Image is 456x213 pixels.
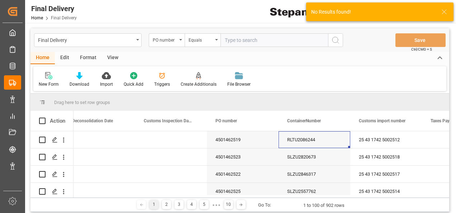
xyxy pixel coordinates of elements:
[34,33,142,47] button: open menu
[227,81,251,87] div: File Browser
[287,118,321,123] span: ContainerNumber
[50,118,65,124] div: Action
[350,131,422,148] div: 25 43 1742 5002512
[303,202,345,209] div: 1 to 100 of 902 rows
[395,33,446,47] button: Save
[215,118,237,123] span: PO number
[154,81,170,87] div: Triggers
[100,81,113,87] div: Import
[175,200,184,209] div: 3
[270,5,322,18] img: Stepan_Company_logo.svg.png_1713531530.png
[224,200,233,209] div: 10
[149,33,185,47] button: open menu
[30,183,73,200] div: Press SPACE to select this row.
[258,202,271,209] div: Go To:
[359,118,405,123] span: Customs import number
[144,118,192,123] span: Customs Inspection Date
[39,81,59,87] div: New Form
[200,200,209,209] div: 5
[279,166,350,183] div: SLZU2846317
[31,3,77,14] div: Final Delivery
[185,33,220,47] button: open menu
[212,202,220,208] div: ● ● ●
[220,33,328,47] input: Type to search
[30,148,73,166] div: Press SPACE to select this row.
[279,131,350,148] div: RLTU2086244
[279,148,350,165] div: SLZU2820673
[153,35,177,43] div: PO number
[38,35,134,44] div: Final Delivery
[102,52,124,64] div: View
[279,183,350,200] div: SLZU2557762
[207,131,279,148] div: 4501462519
[350,148,422,165] div: 25 43 1742 5002518
[149,200,158,209] div: 1
[187,200,196,209] div: 4
[411,47,432,52] span: Ctrl/CMD + S
[31,15,43,20] a: Home
[30,131,73,148] div: Press SPACE to select this row.
[124,81,143,87] div: Quick Add
[30,166,73,183] div: Press SPACE to select this row.
[350,166,422,183] div: 25 43 1742 5002517
[70,81,89,87] div: Download
[75,52,102,64] div: Format
[162,200,171,209] div: 2
[30,52,55,64] div: Home
[328,33,343,47] button: search button
[207,166,279,183] div: 4501462522
[189,35,213,43] div: Equals
[350,183,422,200] div: 25 43 1742 5002514
[54,100,110,105] span: Drag here to set row groups
[55,52,75,64] div: Edit
[311,8,434,16] div: No Results found!
[181,81,217,87] div: Create Additionals
[207,183,279,200] div: 4501462525
[207,148,279,165] div: 4501462523
[72,118,113,123] span: Deconsolidation Date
